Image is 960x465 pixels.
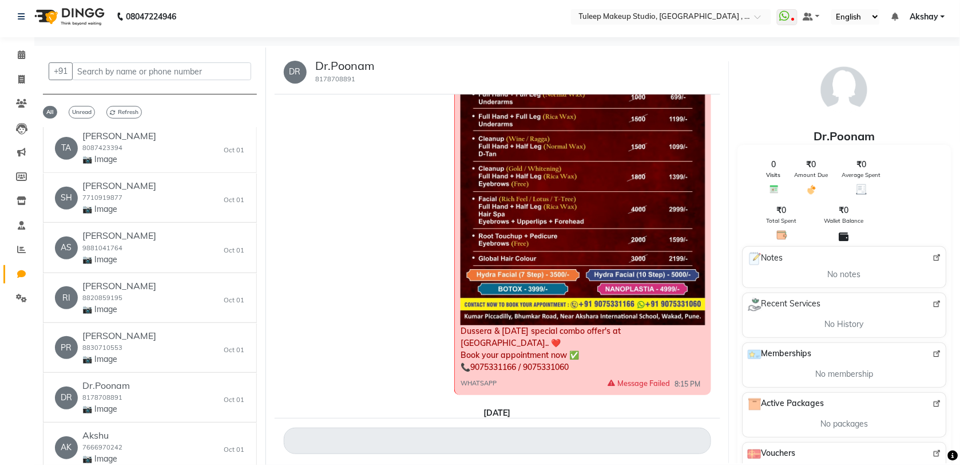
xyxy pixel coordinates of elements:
[82,254,156,266] p: 📷 Image
[821,418,868,430] span: No packages
[106,106,142,119] span: Refresh
[857,159,867,171] span: ₹0
[748,348,812,361] span: Memberships
[126,1,176,33] b: 08047224946
[82,304,156,316] p: 📷 Image
[82,180,156,191] h6: [PERSON_NAME]
[43,106,57,119] span: All
[49,62,73,80] button: +91
[816,61,873,119] img: avatar
[55,336,78,359] div: PR
[224,295,245,305] small: Oct 01
[82,344,122,352] small: 8830710553
[55,137,78,160] div: TA
[72,62,251,80] input: Search by name or phone number
[82,131,156,141] h6: [PERSON_NAME]
[748,447,796,461] span: Vouchers
[82,330,156,341] h6: [PERSON_NAME]
[224,145,245,155] small: Oct 01
[825,216,864,225] span: Wallet Balance
[748,397,825,411] span: Active Packages
[856,184,867,195] img: Average Spent Icon
[828,269,861,281] span: No notes
[82,453,122,465] p: 📷 Image
[608,378,671,389] span: Message Failed
[224,195,245,205] small: Oct 01
[795,171,829,179] span: Amount Due
[224,345,245,355] small: Oct 01
[738,128,952,145] div: Dr.Poonam
[55,286,78,309] div: RI
[910,11,938,23] span: Akshay
[807,159,817,171] span: ₹0
[316,59,375,73] h5: Dr.Poonam
[55,387,78,409] div: DR
[55,237,78,259] div: AS
[29,1,108,33] img: logo
[748,298,822,312] span: Recent Services
[843,171,882,179] span: Average Spent
[777,230,788,241] img: Total Spent Icon
[284,61,307,84] div: DR
[55,187,78,210] div: SH
[767,171,782,179] span: Visits
[840,204,850,216] span: ₹0
[82,380,130,391] h6: Dr.Poonam
[777,204,787,216] span: ₹0
[69,106,95,119] span: Unread
[82,230,156,241] h6: [PERSON_NAME]
[82,153,156,165] p: 📷 Image
[82,194,122,202] small: 7710919877
[55,436,78,459] div: AK
[461,326,621,372] span: Dussera & [DATE] special combo offer's at [GEOGRAPHIC_DATA].. ❤️ Book your appointment now ✅ 📞907...
[82,403,130,415] p: 📷 Image
[316,75,356,83] small: 8178708891
[825,318,864,330] span: No History
[675,379,701,389] span: 8:15 PM
[82,244,122,252] small: 9881041764
[748,251,784,266] span: Notes
[807,184,818,195] img: Amount Due Icon
[461,379,497,388] span: WHATSAPP
[82,353,156,365] p: 📷 Image
[82,443,122,451] small: 7666970242
[224,395,245,405] small: Oct 01
[82,393,122,401] small: 8178708891
[82,294,122,302] small: 8820859195
[224,445,245,455] small: Oct 01
[772,159,776,171] span: 0
[82,144,122,152] small: 8087423394
[82,203,156,215] p: 📷 Image
[82,430,122,441] h6: Akshu
[82,281,156,291] h6: [PERSON_NAME]
[816,368,874,380] span: No membership
[484,408,511,418] strong: [DATE]
[767,216,798,225] span: Total Spent
[224,246,245,255] small: Oct 01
